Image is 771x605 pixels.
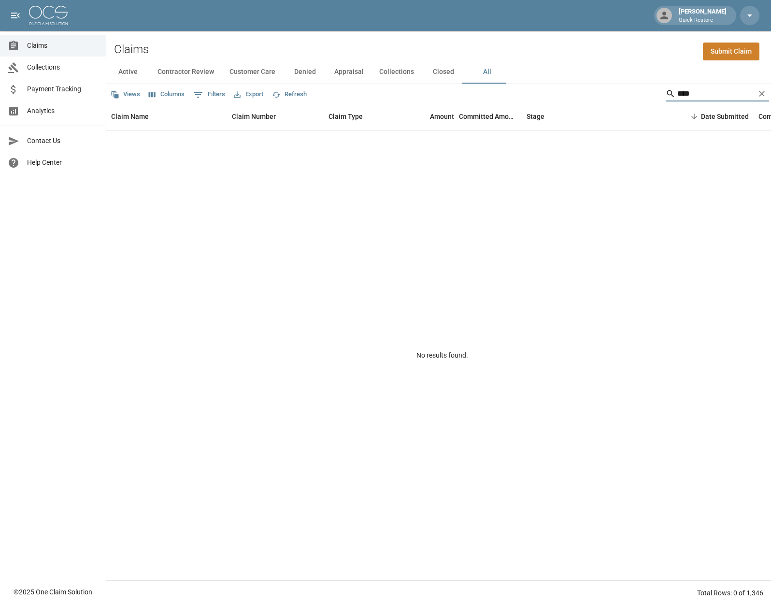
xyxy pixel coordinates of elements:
[465,60,509,84] button: All
[27,158,98,168] span: Help Center
[106,103,227,130] div: Claim Name
[328,103,363,130] div: Claim Type
[422,60,465,84] button: Closed
[232,103,276,130] div: Claim Number
[459,103,522,130] div: Committed Amount
[146,87,187,102] button: Select columns
[27,84,98,94] span: Payment Tracking
[114,43,149,57] h2: Claims
[27,62,98,72] span: Collections
[430,103,454,130] div: Amount
[27,106,98,116] span: Analytics
[106,60,150,84] button: Active
[667,103,754,130] div: Date Submitted
[227,103,324,130] div: Claim Number
[191,87,228,102] button: Show filters
[324,103,396,130] div: Claim Type
[522,103,667,130] div: Stage
[29,6,68,25] img: ocs-logo-white-transparent.png
[703,43,759,60] a: Submit Claim
[697,588,763,598] div: Total Rows: 0 of 1,346
[27,136,98,146] span: Contact Us
[327,60,371,84] button: Appraisal
[396,103,459,130] div: Amount
[283,60,327,84] button: Denied
[687,110,701,123] button: Sort
[679,16,727,25] p: Quick Restore
[222,60,283,84] button: Customer Care
[150,60,222,84] button: Contractor Review
[111,103,149,130] div: Claim Name
[755,86,769,101] button: Clear
[371,60,422,84] button: Collections
[6,6,25,25] button: open drawer
[106,60,771,84] div: dynamic tabs
[231,87,266,102] button: Export
[270,87,309,102] button: Refresh
[14,587,92,597] div: © 2025 One Claim Solution
[675,7,730,24] div: [PERSON_NAME]
[459,103,517,130] div: Committed Amount
[527,103,544,130] div: Stage
[666,86,769,103] div: Search
[108,87,143,102] button: Views
[27,41,98,51] span: Claims
[701,103,749,130] div: Date Submitted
